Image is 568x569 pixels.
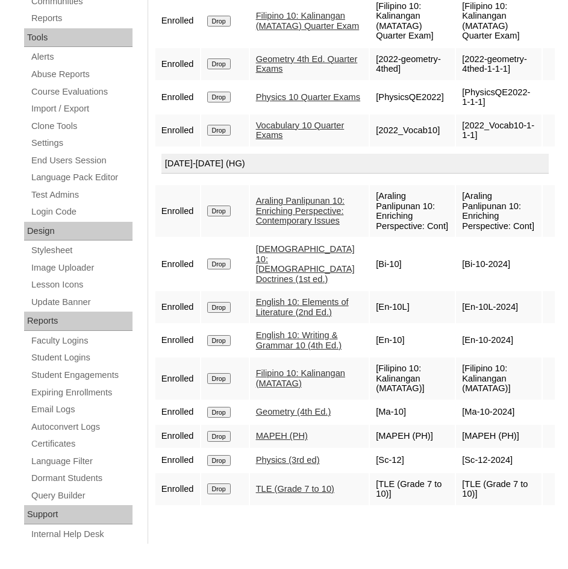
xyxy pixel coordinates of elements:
a: Physics (3rd ed) [256,455,320,465]
input: Drop [207,259,231,269]
td: [Ma-10] [370,401,455,424]
a: Image Uploader [30,260,133,275]
td: [Sc-12-2024] [456,449,541,472]
input: Drop [207,407,231,418]
a: Autoconvert Logs [30,420,133,435]
td: [Ma-10-2024] [456,401,541,424]
td: [En-10L-2024] [456,291,541,323]
a: Filipino 10: Kalinangan (MATATAG) Quarter Exam [256,11,360,31]
td: Enrolled [155,291,200,323]
td: [Bi-10-2024] [456,238,541,290]
td: Enrolled [155,401,200,424]
a: Faculty Logins [30,333,133,348]
a: MAPEH (PH) [256,431,308,441]
td: [2022-geometry-4thed] [370,48,455,80]
a: Abuse Reports [30,67,133,82]
input: Drop [207,16,231,27]
td: Enrolled [155,81,200,113]
td: Enrolled [155,449,200,472]
input: Drop [207,335,231,346]
div: Design [24,222,133,241]
a: Vocabulary 10 Quarter Exams [256,121,345,140]
a: Update Banner [30,295,133,310]
a: End Users Session [30,153,133,168]
td: [Bi-10] [370,238,455,290]
div: Reports [24,312,133,331]
input: Drop [207,125,231,136]
td: Enrolled [155,238,200,290]
div: Support [24,505,133,524]
a: Test Admins [30,187,133,203]
td: [Sc-12] [370,449,455,472]
td: Enrolled [155,324,200,356]
td: [PhysicsQE2022] [370,81,455,113]
input: Drop [207,483,231,494]
td: [Filipino 10: Kalinangan (MATATAG)] [456,357,541,400]
input: Drop [207,302,231,313]
td: [Filipino 10: Kalinangan (MATATAG)] [370,357,455,400]
td: [En-10L] [370,291,455,323]
a: Geometry 4th Ed. Quarter Exams [256,54,358,74]
a: Query Builder [30,488,133,503]
a: Filipino 10: Kalinangan (MATATAG) [256,368,345,388]
a: Import / Export [30,101,133,116]
a: Login Code [30,204,133,219]
a: Reports [30,11,133,26]
td: [En-10-2024] [456,324,541,356]
a: Araling Panlipunan 10: Enriching Perspective: Contemporary Issues [256,196,345,225]
td: [Araling Panlipunan 10: Enriching Perspective: Cont] [456,185,541,237]
input: Drop [207,431,231,442]
td: [TLE (Grade 7 to 10)] [370,473,455,505]
a: Clone Tools [30,119,133,134]
a: Settings [30,136,133,151]
td: [MAPEH (PH)] [370,425,455,448]
a: Internal Help Desk [30,527,133,542]
div: Tools [24,28,133,48]
td: Enrolled [155,115,200,146]
td: [2022_Vocab10-1-1-1] [456,115,541,146]
td: [2022_Vocab10] [370,115,455,146]
a: Dormant Students [30,471,133,486]
td: [En-10] [370,324,455,356]
td: [MAPEH (PH)] [456,425,541,448]
input: Drop [207,455,231,466]
a: English 10: Writing & Grammar 10 (4th Ed.) [256,330,342,350]
input: Drop [207,206,231,216]
a: Lesson Icons [30,277,133,292]
a: Physics 10 Quarter Exams [256,92,361,102]
td: [2022-geometry-4thed-1-1-1] [456,48,541,80]
a: [DEMOGRAPHIC_DATA] 10: [DEMOGRAPHIC_DATA] Doctrines (1st ed.) [256,244,355,284]
input: Drop [207,373,231,384]
td: Enrolled [155,425,200,448]
td: Enrolled [155,185,200,237]
a: Course Evaluations [30,84,133,99]
a: Stylesheet [30,243,133,258]
div: [DATE]-[DATE] (HG) [161,154,549,174]
td: Enrolled [155,357,200,400]
td: [Araling Panlipunan 10: Enriching Perspective: Cont] [370,185,455,237]
a: Geometry (4th Ed.) [256,407,331,417]
input: Drop [207,92,231,102]
td: Enrolled [155,48,200,80]
a: Expiring Enrollments [30,385,133,400]
a: Student Logins [30,350,133,365]
a: Language Pack Editor [30,170,133,185]
td: Enrolled [155,473,200,505]
a: Email Logs [30,402,133,417]
td: [PhysicsQE2022-1-1-1] [456,81,541,113]
a: Alerts [30,49,133,64]
a: Student Engagements [30,368,133,383]
a: English 10: Elements of Literature (2nd Ed.) [256,297,349,317]
a: TLE (Grade 7 to 10) [256,484,334,494]
input: Drop [207,58,231,69]
td: [TLE (Grade 7 to 10)] [456,473,541,505]
a: Certificates [30,436,133,451]
a: Language Filter [30,454,133,469]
